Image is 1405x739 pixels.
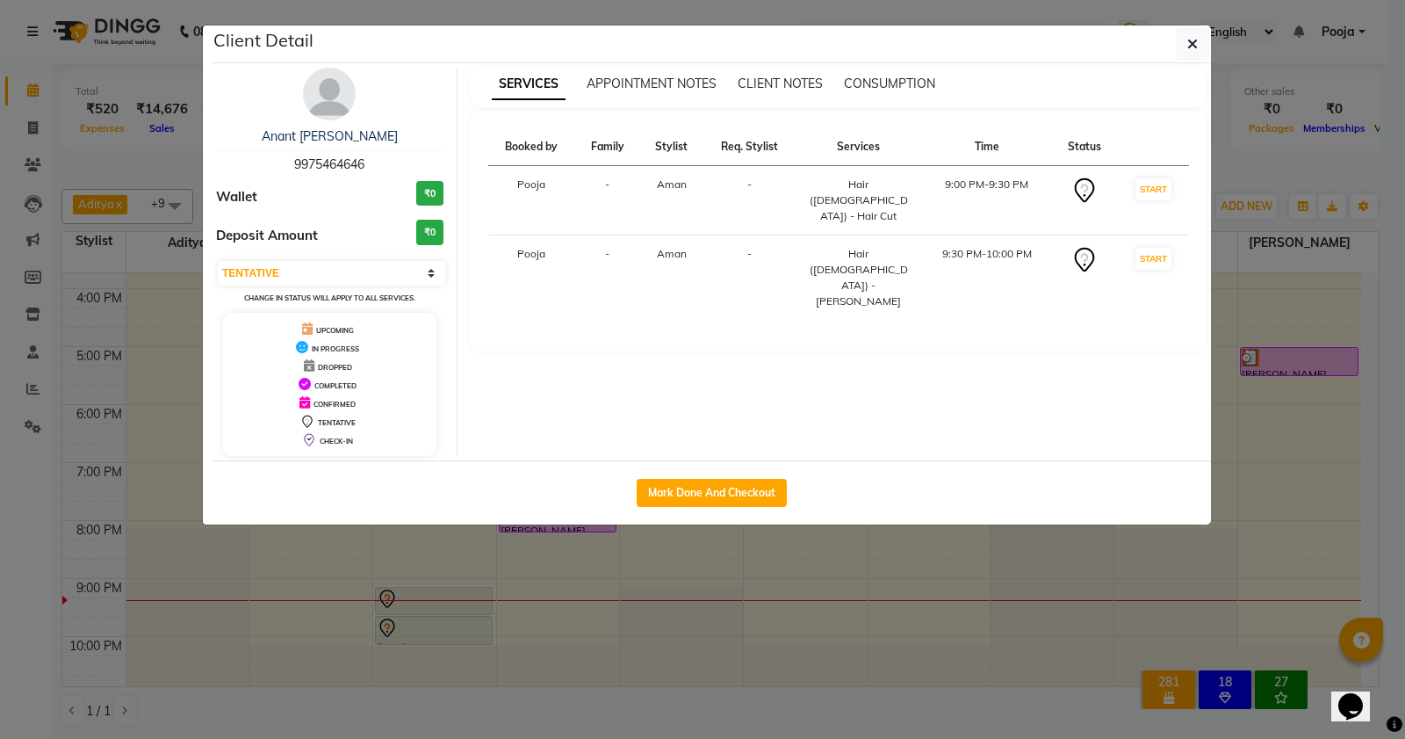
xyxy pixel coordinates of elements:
[921,235,1052,321] td: 9:30 PM-10:00 PM
[262,128,398,144] a: Anant [PERSON_NAME]
[1053,128,1118,166] th: Status
[921,166,1052,235] td: 9:00 PM-9:30 PM
[244,293,415,302] small: Change in status will apply to all services.
[213,27,313,54] h5: Client Detail
[640,128,703,166] th: Stylist
[303,68,356,120] img: avatar
[312,344,359,353] span: IN PROGRESS
[703,235,796,321] td: -
[703,166,796,235] td: -
[844,76,935,91] span: CONSUMPTION
[1135,178,1171,200] button: START
[216,226,318,246] span: Deposit Amount
[488,128,576,166] th: Booked by
[575,235,640,321] td: -
[575,128,640,166] th: Family
[703,128,796,166] th: Req. Stylist
[738,76,823,91] span: CLIENT NOTES
[1135,248,1171,270] button: START
[807,246,911,309] div: Hair ([DEMOGRAPHIC_DATA]) - [PERSON_NAME]
[318,418,356,427] span: TENTATIVE
[314,381,357,390] span: COMPLETED
[488,235,576,321] td: Pooja
[416,220,443,245] h3: ₹0
[796,128,921,166] th: Services
[216,187,257,207] span: Wallet
[320,437,353,446] span: CHECK-IN
[313,400,356,409] span: CONFIRMED
[657,247,687,260] span: Aman
[657,178,687,191] span: Aman
[637,479,787,507] button: Mark Done And Checkout
[575,166,640,235] td: -
[316,326,354,335] span: UPCOMING
[294,156,364,172] span: 9975464646
[921,128,1052,166] th: Time
[807,177,911,224] div: Hair ([DEMOGRAPHIC_DATA]) - Hair Cut
[318,363,352,372] span: DROPPED
[1331,669,1387,721] iframe: chat widget
[492,69,566,100] span: SERVICES
[416,181,443,206] h3: ₹0
[488,166,576,235] td: Pooja
[587,76,717,91] span: APPOINTMENT NOTES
